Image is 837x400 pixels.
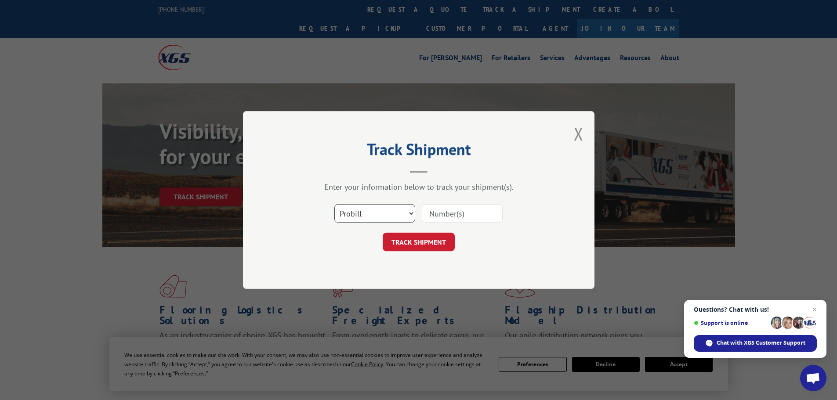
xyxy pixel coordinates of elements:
[422,204,503,223] input: Number(s)
[287,143,551,160] h2: Track Shipment
[694,306,817,313] span: Questions? Chat with us!
[694,335,817,352] div: Chat with XGS Customer Support
[809,304,820,315] span: Close chat
[694,320,768,326] span: Support is online
[800,365,826,391] div: Open chat
[287,182,551,192] div: Enter your information below to track your shipment(s).
[574,122,583,145] button: Close modal
[717,339,805,347] span: Chat with XGS Customer Support
[383,233,455,251] button: TRACK SHIPMENT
